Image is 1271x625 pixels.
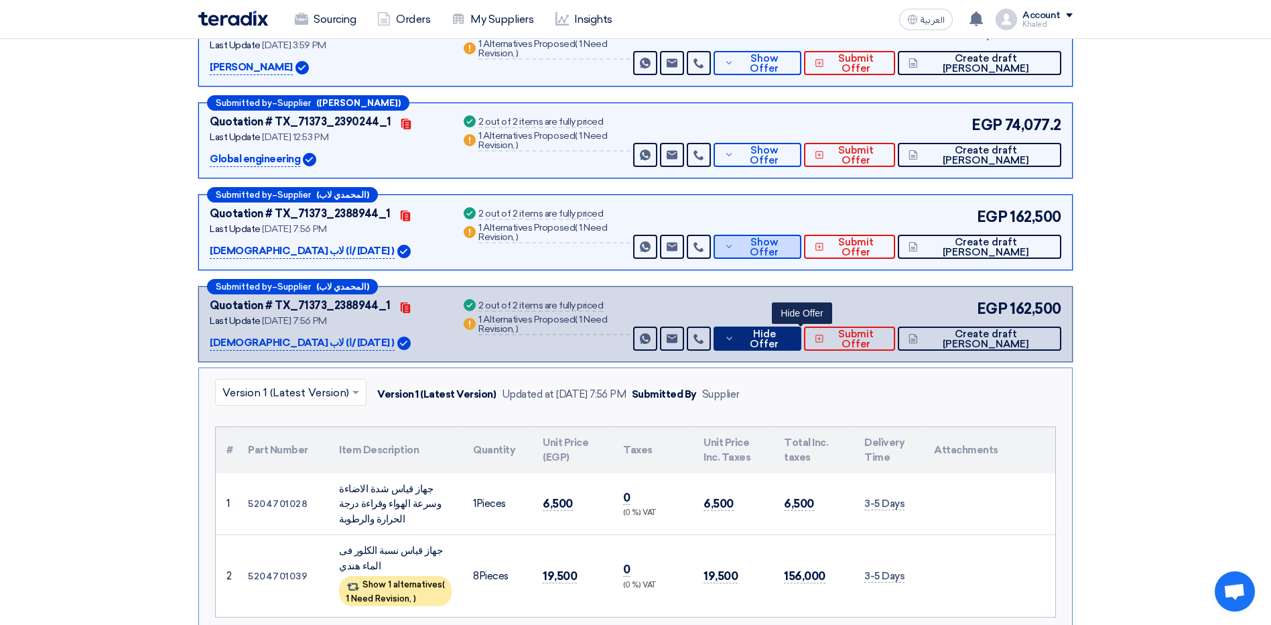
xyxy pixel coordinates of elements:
img: profile_test.png [996,9,1017,30]
a: My Suppliers [441,5,544,34]
button: Submit Offer [804,51,895,75]
span: 1 Need Revision, [346,593,411,604]
span: Last Update [210,223,261,235]
button: Create draft [PERSON_NAME] [898,51,1061,75]
span: ) [516,231,519,243]
th: Taxes [612,427,693,473]
span: 1 Need Revision, [478,38,607,59]
span: EGP [977,298,1008,320]
div: Hide Offer [772,302,832,324]
div: Account [1022,10,1061,21]
span: [DATE] 7:56 PM [262,223,326,235]
span: Supplier [277,190,311,199]
span: Show Offer [737,237,791,258]
span: 1 Need Revision, [478,314,607,335]
div: Updated at [DATE] 7:56 PM [502,387,626,402]
span: Submit Offer [827,329,884,349]
div: 1 Alternatives Proposed [478,131,630,152]
b: ([PERSON_NAME]) [316,99,401,107]
div: 1 Alternatives Proposed [478,223,630,243]
button: Create draft [PERSON_NAME] [898,327,1061,351]
td: 5204701039 [237,535,328,618]
span: 3-5 Days [864,570,905,583]
a: Insights [545,5,623,34]
span: 1 Need Revision, [478,130,607,151]
span: [DATE] 7:56 PM [262,315,326,327]
button: Create draft [PERSON_NAME] [898,143,1061,167]
div: Version 1 (Latest Version) [377,387,496,402]
span: Last Update [210,40,261,51]
span: Last Update [210,315,261,327]
button: Submit Offer [804,235,895,259]
th: Part Number [237,427,328,473]
div: Open chat [1215,571,1255,612]
td: 2 [216,535,237,618]
p: Global engineering [210,152,300,168]
span: ) [516,139,519,151]
div: 1 Alternatives Proposed [478,315,630,335]
span: 1 [473,498,476,510]
span: Submitted by [216,99,272,107]
th: # [216,427,237,473]
span: 19,500 [704,569,738,583]
div: Submitted By [632,387,697,402]
span: Hide Offer [738,329,791,349]
p: [DEMOGRAPHIC_DATA] لاب (ا/ [DATE] ) [210,243,395,260]
button: Show Offer [714,235,802,259]
div: Show 1 alternatives [339,576,452,606]
span: ) [516,48,519,59]
button: Create draft [PERSON_NAME] [898,235,1061,259]
span: 6,500 [704,497,734,511]
span: [DATE] 3:59 PM [262,40,326,51]
button: Submit Offer [804,327,895,351]
span: Supplier [277,99,311,107]
div: Quotation # TX_71373_2388944_1 [210,298,391,314]
span: 6,500 [543,497,573,511]
span: Submit Offer [827,146,884,166]
span: 6,500 [784,497,814,511]
div: 1 Alternatives Proposed [478,40,630,60]
span: 3-5 Days [864,498,905,510]
img: Verified Account [397,337,411,350]
span: ( [575,38,578,50]
span: 162,500 [1010,298,1061,320]
span: 156,000 [784,569,825,583]
div: (0 %) VAT [623,508,682,519]
div: – [207,95,409,111]
span: ) [413,593,416,604]
div: 2 out of 2 items are fully priced [478,209,603,220]
div: جهاز قياس نسبة الكلور فى الماء هندي [339,543,452,573]
span: Submit Offer [827,54,884,74]
p: [PERSON_NAME] [210,60,293,76]
th: Attachments [923,427,1055,473]
span: ( [442,579,445,589]
div: Quotation # TX_71373_2390244_1 [210,114,391,130]
button: Show Offer [714,143,802,167]
span: 0 [623,563,630,577]
div: – [207,187,378,203]
span: ( [575,130,578,141]
th: Item Description [328,427,462,473]
span: Supplier [277,282,311,291]
span: 8 [473,570,479,582]
button: Hide Offer [714,327,802,351]
div: – [207,279,378,294]
span: [DATE] 12:53 PM [262,131,328,143]
div: جهاز قياس شدة الاضاءة وسرعة الهواء وقراءة درجة الحرارة والرطوبة [339,481,452,527]
th: Unit Price (EGP) [532,427,612,473]
span: ( [575,314,578,325]
span: ) [516,323,519,335]
div: Quotation # TX_71373_2388944_1 [210,206,391,222]
span: Create draft [PERSON_NAME] [921,329,1051,349]
a: Sourcing [284,5,366,34]
div: 2 out of 2 items are fully priced [478,117,603,128]
th: Delivery Time [854,427,923,473]
span: 1 Need Revision, [478,222,607,243]
img: Verified Account [295,61,309,74]
img: Verified Account [303,153,316,166]
td: 5204701028 [237,473,328,535]
a: Orders [366,5,441,34]
img: Teradix logo [198,11,268,26]
span: 0 [623,491,630,505]
span: 19,500 [543,569,577,583]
